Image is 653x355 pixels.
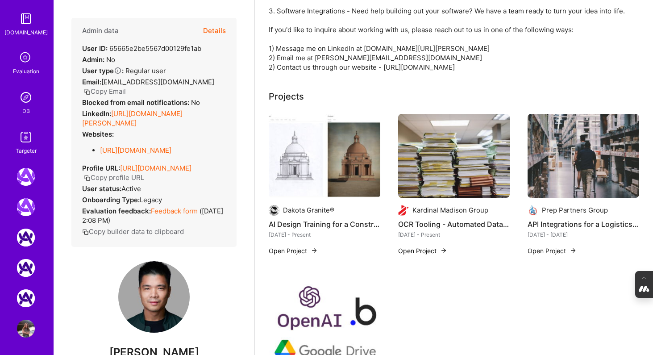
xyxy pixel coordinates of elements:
[203,18,226,44] button: Details
[17,88,35,106] img: Admin Search
[13,67,39,76] div: Evaluation
[82,207,151,215] strong: Evaluation feedback:
[121,184,141,193] span: Active
[17,259,35,277] img: A.Team: AI Solutions Partners
[17,128,35,146] img: Skill Targeter
[15,320,37,338] a: User Avatar
[118,261,190,333] img: User Avatar
[528,114,639,198] img: API Integrations for a Logistics Provider
[528,218,639,230] h4: API Integrations for a Logistics Provider
[528,230,639,239] div: [DATE] - [DATE]
[398,218,510,230] h4: OCR Tooling - Automated Data Extraction from BOL Documents
[398,114,510,198] img: OCR Tooling - Automated Data Extraction from BOL Documents
[269,205,279,216] img: Company logo
[17,289,35,307] img: A.Team: Google Calendar Integration Testing
[15,198,37,216] a: A.Team: GenAI Practice Framework
[82,27,119,35] h4: Admin data
[82,44,108,53] strong: User ID:
[82,109,111,118] strong: LinkedIn:
[542,205,608,215] div: Prep Partners Group
[82,130,114,138] strong: Websites:
[84,88,91,95] i: icon Copy
[17,168,35,186] img: A.Team: Leading A.Team's Marketing & DemandGen
[84,87,126,96] button: Copy Email
[82,55,115,64] div: No
[82,98,191,107] strong: Blocked from email notifications:
[15,289,37,307] a: A.Team: Google Calendar Integration Testing
[84,175,91,181] i: icon Copy
[17,320,35,338] img: User Avatar
[398,205,409,216] img: Company logo
[82,109,183,127] a: [URL][DOMAIN_NAME][PERSON_NAME]
[16,146,37,155] div: Targeter
[269,230,380,239] div: [DATE] - Present
[82,66,166,75] div: Regular user
[140,196,162,204] span: legacy
[269,218,380,230] h4: AI Design Training for a Construction Company
[82,67,124,75] strong: User type :
[114,67,122,75] i: Help
[15,168,37,186] a: A.Team: Leading A.Team's Marketing & DemandGen
[311,247,318,254] img: arrow-right
[82,227,184,236] button: Copy builder data to clipboard
[84,173,144,182] button: Copy profile URL
[269,90,304,103] div: Projects
[17,50,34,67] i: icon SelectionTeam
[120,164,191,172] a: [URL][DOMAIN_NAME]
[17,229,35,246] img: A.Team: AI Solutions
[82,184,121,193] strong: User status:
[82,164,120,172] strong: Profile URL:
[151,207,198,215] a: Feedback form
[82,44,201,53] div: 65665e2be5567d00129fe1ab
[269,114,380,198] img: AI Design Training for a Construction Company
[269,246,318,255] button: Open Project
[82,98,200,107] div: No
[82,229,89,235] i: icon Copy
[570,247,577,254] img: arrow-right
[82,206,226,225] div: ( [DATE] 2:08 PM )
[283,205,334,215] div: Dakota Granite®
[82,55,104,64] strong: Admin:
[4,28,48,37] div: [DOMAIN_NAME]
[528,205,538,216] img: Company logo
[412,205,488,215] div: Kardinal Madison Group
[22,106,30,116] div: DB
[398,230,510,239] div: [DATE] - Present
[528,246,577,255] button: Open Project
[17,10,35,28] img: guide book
[15,259,37,277] a: A.Team: AI Solutions Partners
[398,246,447,255] button: Open Project
[100,146,171,155] a: [URL][DOMAIN_NAME]
[17,198,35,216] img: A.Team: GenAI Practice Framework
[82,78,101,86] strong: Email:
[15,229,37,246] a: A.Team: AI Solutions
[101,78,214,86] span: [EMAIL_ADDRESS][DOMAIN_NAME]
[440,247,447,254] img: arrow-right
[82,196,140,204] strong: Onboarding Type:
